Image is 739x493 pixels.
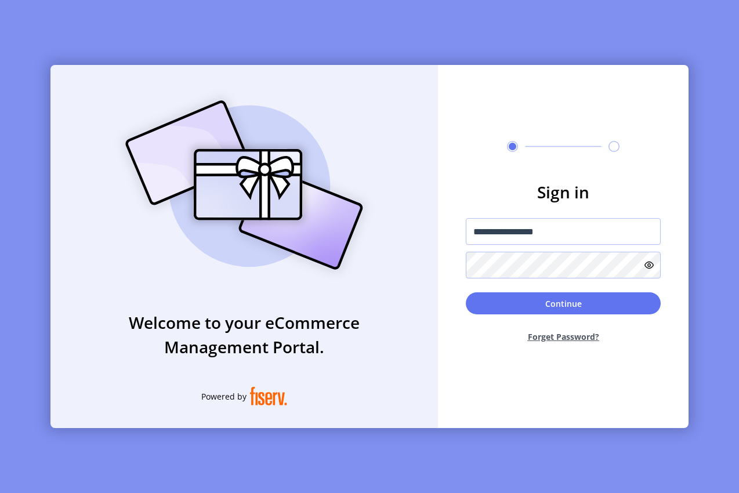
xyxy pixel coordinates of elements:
h3: Sign in [466,180,661,204]
span: Powered by [201,390,247,403]
h3: Welcome to your eCommerce Management Portal. [50,310,438,359]
img: card_Illustration.svg [108,88,381,282]
button: Forget Password? [466,321,661,352]
button: Continue [466,292,661,314]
